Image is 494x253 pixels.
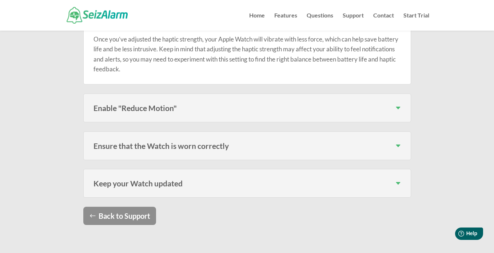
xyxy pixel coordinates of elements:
[83,207,156,225] a: Back to Support
[307,13,333,31] a: Questions
[274,13,297,31] a: Features
[93,34,401,74] p: Once you’ve adjusted the haptic strength, your Apple Watch will vibrate with less force, which ca...
[67,7,128,23] img: SeizAlarm
[93,142,401,150] h3: Ensure that the Watch is worn correctly
[343,13,364,31] a: Support
[249,13,265,31] a: Home
[429,225,486,245] iframe: Help widget launcher
[403,13,429,31] a: Start Trial
[373,13,394,31] a: Contact
[93,104,401,112] h3: Enable "Reduce Motion"
[93,179,401,187] h3: Keep your Watch updated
